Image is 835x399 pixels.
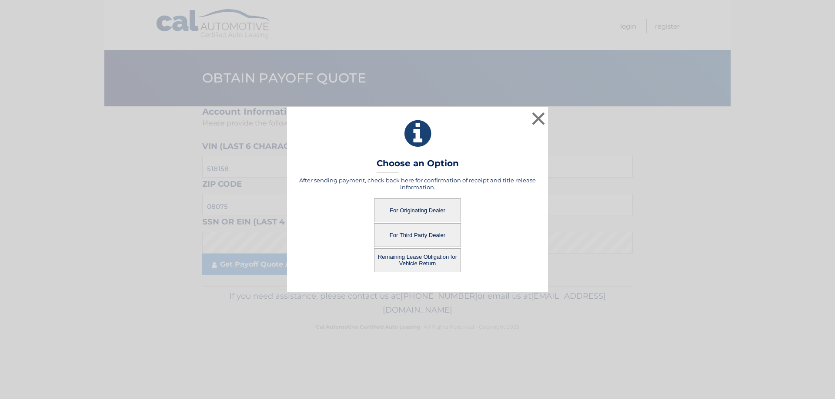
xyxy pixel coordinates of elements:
button: For Third Party Dealer [374,223,461,247]
h3: Choose an Option [377,158,459,173]
button: × [530,110,547,127]
h5: After sending payment, check back here for confirmation of receipt and title release information. [298,177,537,191]
button: For Originating Dealer [374,198,461,222]
button: Remaining Lease Obligation for Vehicle Return [374,248,461,272]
